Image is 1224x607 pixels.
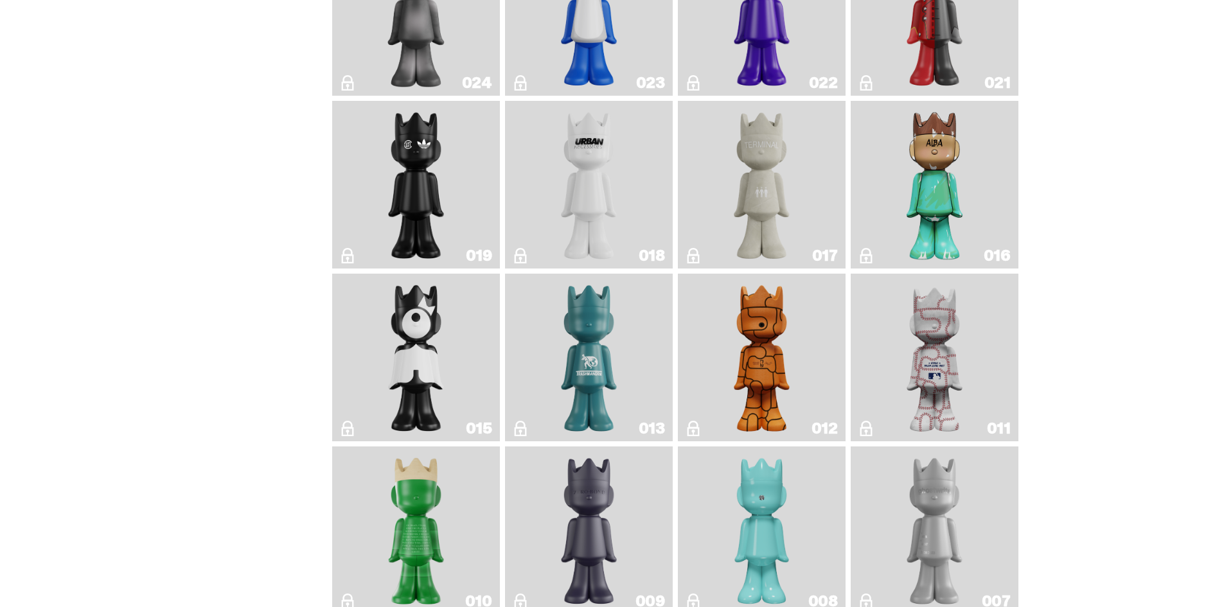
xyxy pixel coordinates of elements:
div: 015 [466,421,492,436]
div: 016 [984,248,1011,263]
img: ALBA [901,106,969,263]
a: Year of the Dragon [340,106,492,263]
img: Trash [555,279,623,436]
a: Terminal 27 [686,106,838,263]
div: 023 [636,75,665,91]
div: 019 [466,248,492,263]
img: Baseball [901,279,968,436]
img: U.N. (Black & White) [555,106,623,263]
img: Terminal 27 [728,106,796,263]
a: Basketball [686,279,838,436]
div: 013 [639,421,665,436]
div: 021 [984,75,1011,91]
a: Quest [340,279,492,436]
a: U.N. (Black & White) [513,106,665,263]
a: ALBA [858,106,1011,263]
div: 022 [809,75,838,91]
div: 018 [639,248,665,263]
div: 012 [812,421,838,436]
img: Quest [382,279,450,436]
div: 017 [812,248,838,263]
a: Baseball [858,279,1011,436]
img: Basketball [728,279,796,436]
a: Trash [513,279,665,436]
div: 024 [462,75,492,91]
img: Year of the Dragon [382,106,450,263]
div: 011 [987,421,1011,436]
